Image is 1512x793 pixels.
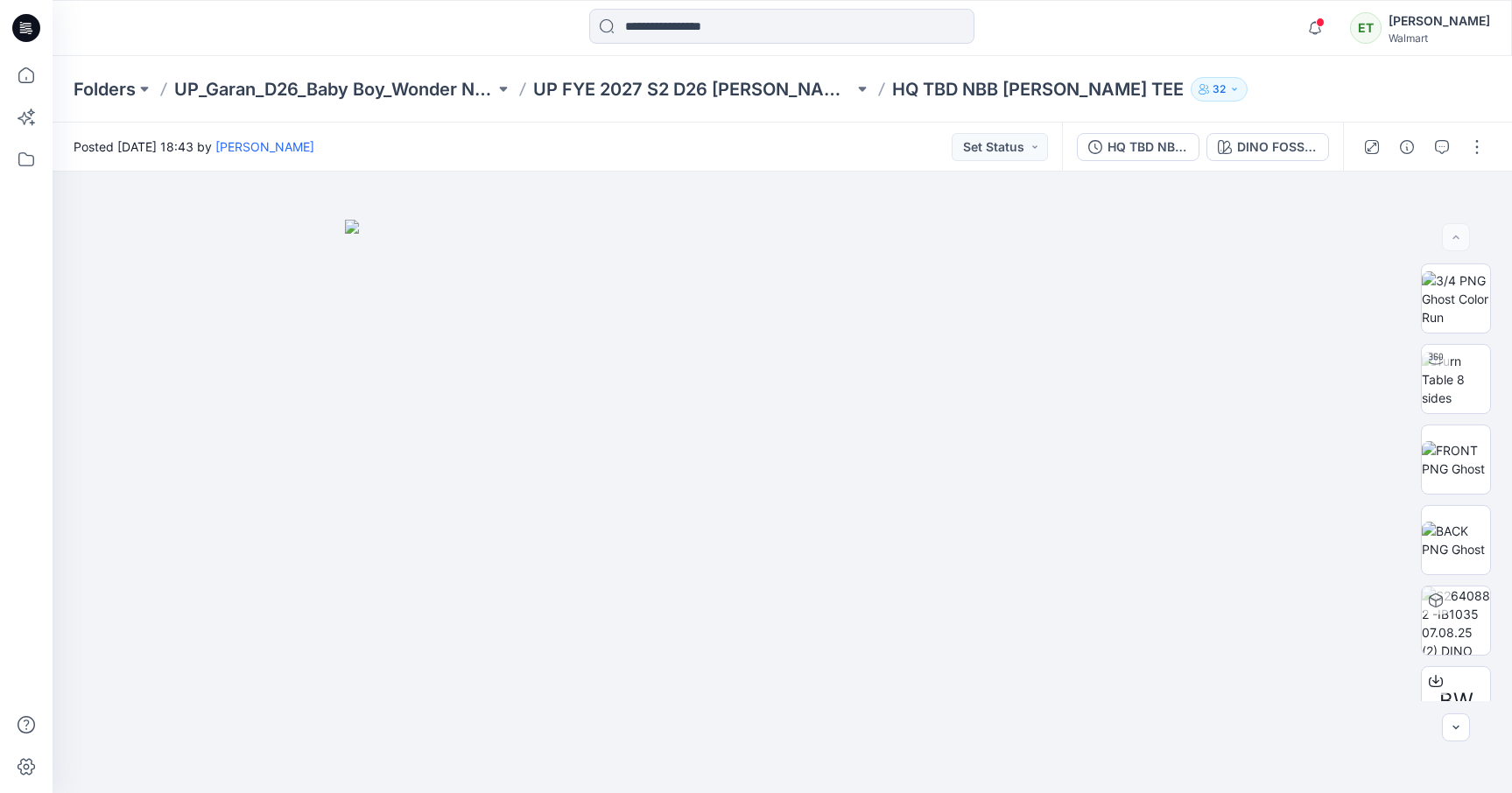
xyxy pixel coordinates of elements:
[1422,441,1490,478] img: FRONT PNG Ghost
[1439,685,1473,717] span: BW
[892,77,1184,102] p: HQ TBD NBB [PERSON_NAME] TEE
[1191,77,1248,102] button: 32
[1422,271,1490,326] img: 3/4 PNG Ghost Color Run
[215,139,314,154] a: [PERSON_NAME]
[1237,137,1318,157] div: DINO FOSSILS
[1077,133,1199,161] button: HQ TBD NBB [PERSON_NAME] TEE
[533,77,854,102] a: UP FYE 2027 S2 D26 [PERSON_NAME]
[1393,133,1421,161] button: Details
[1206,133,1329,161] button: DINO FOSSILS
[74,77,136,102] a: Folders
[1213,80,1226,99] p: 32
[1422,352,1490,407] img: Turn Table 8 sides
[1389,32,1490,45] div: Walmart
[1389,11,1490,32] div: [PERSON_NAME]
[174,77,495,102] a: UP_Garan_D26_Baby Boy_Wonder Nation
[1422,522,1490,558] img: BACK PNG Ghost
[345,220,1220,793] img: eyJhbGciOiJIUzI1NiIsImtpZCI6IjAiLCJzbHQiOiJzZXMiLCJ0eXAiOiJKV1QifQ.eyJkYXRhIjp7InR5cGUiOiJzdG9yYW...
[1350,12,1382,44] div: ET
[1422,586,1490,655] img: S2640882 -IB1035 07.08.25 (2) DINO FOSSILS
[1108,137,1188,157] div: HQ TBD NBB [PERSON_NAME] TEE
[74,137,314,156] span: Posted [DATE] 18:43 by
